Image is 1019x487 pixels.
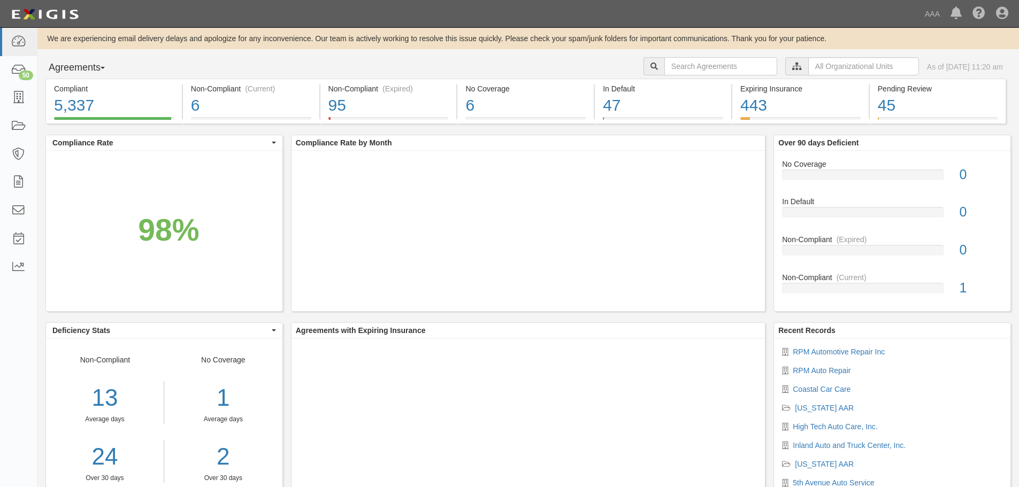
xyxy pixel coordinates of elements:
a: No Coverage0 [782,159,1002,197]
div: Over 30 days [46,474,164,483]
div: 0 [952,203,1010,222]
img: logo-5460c22ac91f19d4615b14bd174203de0afe785f0fc80cf4dbbc73dc1793850b.png [8,5,82,24]
a: Non-Compliant(Current)6 [183,117,319,126]
input: All Organizational Units [808,57,919,75]
div: No Coverage [465,83,586,94]
div: 6 [465,94,586,117]
div: 5,337 [54,94,174,117]
div: In Default [774,196,1010,207]
a: Non-Compliant(Expired)95 [320,117,457,126]
a: Coastal Car Care [793,385,851,393]
div: In Default [603,83,723,94]
input: Search Agreements [664,57,777,75]
b: Over 90 days Deficient [778,138,859,147]
a: Inland Auto and Truck Center, Inc. [793,441,906,450]
b: Compliance Rate by Month [296,138,392,147]
div: Non-Compliant [46,354,164,483]
b: Agreements with Expiring Insurance [296,326,426,335]
div: (Current) [837,272,867,283]
a: [US_STATE] AAR [795,460,854,468]
a: AAA [920,3,945,25]
i: Help Center - Complianz [972,7,985,20]
button: Agreements [45,57,126,79]
a: In Default0 [782,196,1002,234]
b: Recent Records [778,326,836,335]
div: 6 [191,94,311,117]
div: As of [DATE] 11:20 am [927,61,1003,72]
div: 47 [603,94,723,117]
div: (Expired) [382,83,413,94]
div: Over 30 days [172,474,274,483]
a: Non-Compliant(Expired)0 [782,234,1002,272]
div: 45 [878,94,998,117]
div: 50 [19,71,33,80]
a: High Tech Auto Care, Inc. [793,422,878,431]
div: 1 [952,279,1010,298]
a: [US_STATE] AAR [795,404,854,412]
div: Non-Compliant [774,272,1010,283]
a: 2 [172,440,274,474]
div: No Coverage [774,159,1010,169]
a: 24 [46,440,164,474]
div: 0 [952,165,1010,184]
div: Non-Compliant [774,234,1010,245]
div: No Coverage [164,354,282,483]
div: 95 [328,94,449,117]
div: Non-Compliant (Current) [191,83,311,94]
a: Pending Review45 [870,117,1006,126]
div: Expiring Insurance [740,83,861,94]
div: 443 [740,94,861,117]
a: 5th Avenue Auto Service [793,478,874,487]
div: Compliant [54,83,174,94]
div: 1 [172,381,274,415]
span: Compliance Rate [52,137,269,148]
div: 98% [138,208,199,252]
div: (Current) [245,83,275,94]
a: In Default47 [595,117,731,126]
a: Non-Compliant(Current)1 [782,272,1002,302]
div: Non-Compliant (Expired) [328,83,449,94]
div: Pending Review [878,83,998,94]
div: (Expired) [837,234,867,245]
div: We are experiencing email delivery delays and apologize for any inconvenience. Our team is active... [37,33,1019,44]
div: 13 [46,381,164,415]
a: No Coverage6 [457,117,594,126]
button: Deficiency Stats [46,323,282,338]
div: 0 [952,241,1010,260]
button: Compliance Rate [46,135,282,150]
a: RPM Auto Repair [793,366,851,375]
div: Average days [46,415,164,424]
a: Expiring Insurance443 [732,117,869,126]
a: RPM Automotive Repair Inc [793,347,885,356]
div: Average days [172,415,274,424]
span: Deficiency Stats [52,325,269,336]
a: Compliant5,337 [45,117,182,126]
